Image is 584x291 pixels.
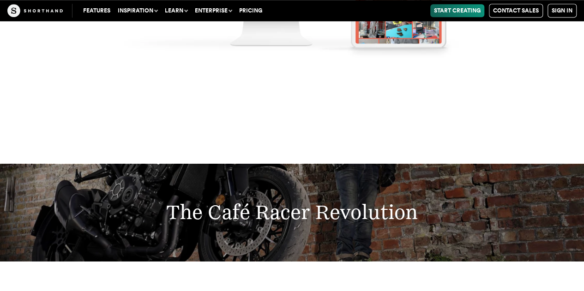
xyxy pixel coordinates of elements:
[191,4,235,17] button: Enterprise
[54,200,530,225] h2: The Café Racer Revolution
[161,4,191,17] button: Learn
[548,4,577,18] a: Sign in
[7,4,63,17] img: The Craft
[489,4,543,18] a: Contact Sales
[430,4,484,17] a: Start Creating
[79,4,114,17] a: Features
[235,4,266,17] a: Pricing
[114,4,161,17] button: Inspiration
